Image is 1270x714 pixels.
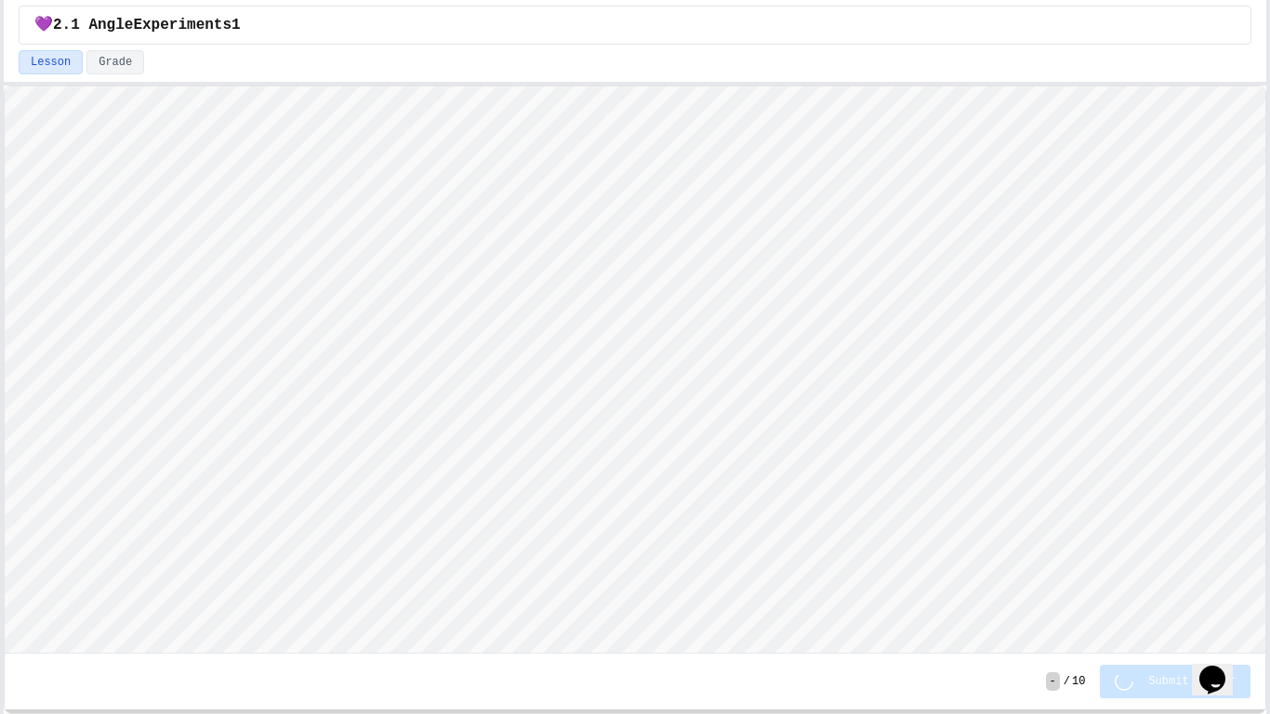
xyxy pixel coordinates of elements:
[1046,672,1060,691] span: -
[1192,640,1251,695] iframe: chat widget
[1064,674,1070,689] span: /
[1072,674,1085,689] span: 10
[86,50,144,74] button: Grade
[1148,674,1236,689] span: Submit Answer
[5,86,1265,653] iframe: Snap! Programming Environment
[34,14,241,36] span: 💜2.1 AngleExperiments1
[19,50,83,74] button: Lesson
